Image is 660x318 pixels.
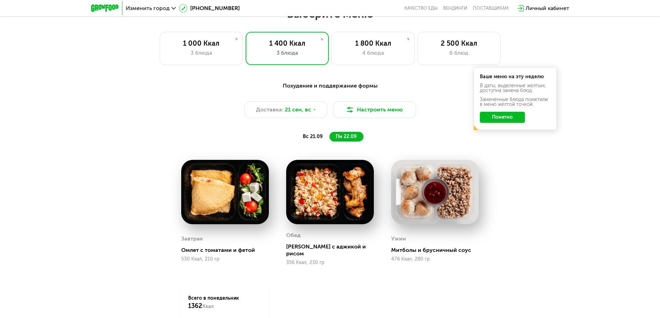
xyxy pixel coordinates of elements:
[253,39,322,47] div: 1 400 Ккал
[167,39,236,47] div: 1 000 Ккал
[339,49,407,57] div: 4 блюда
[480,74,551,79] div: Ваше меню на эту неделю
[391,247,484,254] div: Митболы и брусничный соус
[286,230,301,240] div: Обед
[425,39,493,47] div: 2 500 Ккал
[480,83,551,93] div: В даты, выделенные желтым, доступна замена блюд.
[126,6,170,11] span: Изменить город
[480,112,525,123] button: Понятно
[256,106,283,114] span: Доставка:
[336,134,357,139] span: пн 22.09
[125,82,535,90] div: Похудение и поддержание формы
[333,101,416,118] button: Настроить меню
[286,243,379,257] div: [PERSON_NAME] с аджикой и рисом
[480,97,551,107] div: Заменённые блюда пометили в меню жёлтой точкой.
[526,4,569,12] div: Личный кабинет
[404,6,438,11] a: Качество еды
[188,295,262,310] div: Всего в понедельник
[339,39,407,47] div: 1 800 Ккал
[167,49,236,57] div: 3 блюда
[473,6,509,11] div: поставщикам
[181,247,274,254] div: Омлет с томатами и фетой
[286,260,374,265] div: 356 Ккал, 230 гр
[391,256,479,262] div: 476 Ккал, 280 гр
[253,49,322,57] div: 3 блюда
[181,234,203,244] div: Завтрак
[188,302,202,310] span: 1362
[179,4,240,12] a: [PHONE_NUMBER]
[181,256,269,262] div: 530 Ккал, 210 гр
[425,49,493,57] div: 6 блюд
[202,303,214,309] span: Ккал
[285,106,311,114] span: 21 сен, вс
[303,134,323,139] span: вс 21.09
[443,6,467,11] a: Вендинги
[391,234,406,244] div: Ужин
